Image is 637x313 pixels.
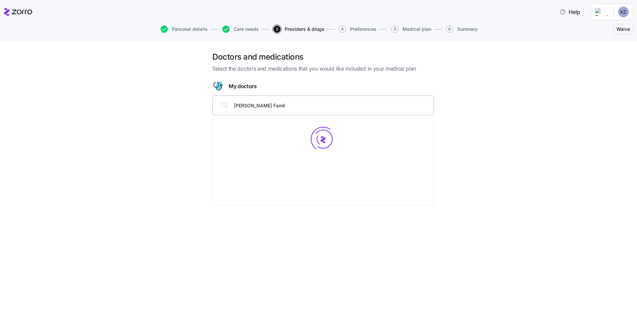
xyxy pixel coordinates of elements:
[272,26,324,33] a: 3Providers & drugs
[391,26,398,33] span: 5
[234,102,430,109] input: Search your doctors
[350,27,377,31] span: Preferences
[618,7,629,17] img: 98239a3c47113559d711ee82306ba691
[446,26,478,33] button: 6Summary
[339,26,377,33] button: 4Preferences
[212,81,223,91] svg: Doctor figure
[273,26,324,33] button: 3Providers & drugs
[172,27,208,31] span: Personal details
[221,26,259,33] a: Care needs
[616,26,630,32] span: Waive
[229,82,257,90] span: My doctors
[339,26,346,33] span: 4
[613,24,633,34] button: Waive
[159,26,208,33] a: Personal details
[285,27,324,31] span: Providers & drugs
[161,26,208,33] button: Personal details
[234,27,259,31] span: Care needs
[446,26,453,33] span: 6
[273,26,281,33] span: 3
[402,27,431,31] span: Medical plan
[391,26,431,33] button: 5Medical plan
[212,52,434,62] h1: Doctors and medications
[457,27,478,31] span: Summary
[554,5,586,19] button: Help
[559,8,580,16] span: Help
[222,26,259,33] button: Care needs
[212,65,434,73] span: Select the doctors and medications that you would like included in your medical plan
[595,8,608,16] img: Employer logo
